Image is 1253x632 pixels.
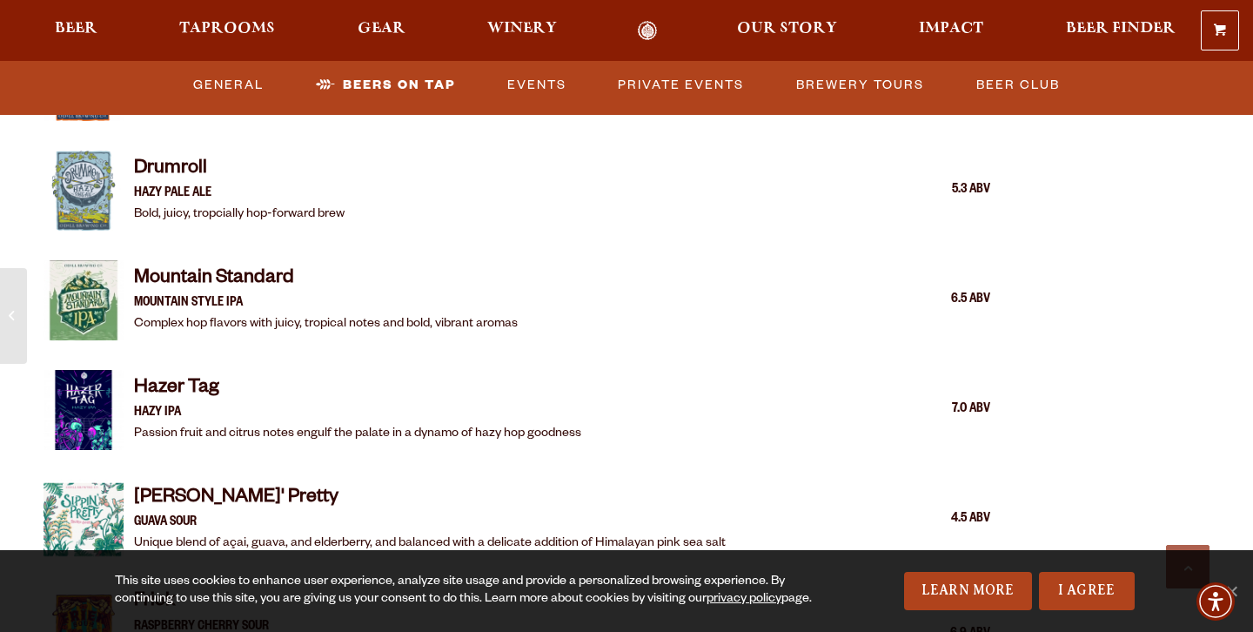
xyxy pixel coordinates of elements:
div: Accessibility Menu [1196,582,1235,621]
span: Gear [358,22,405,36]
p: Bold, juicy, tropcially hop-forward brew [134,205,345,225]
div: This site uses cookies to enhance user experience, analyze site usage and provide a personalized ... [115,574,814,608]
div: 6.5 ABV [903,289,990,312]
p: GUAVA SOUR [134,513,726,534]
p: HAZY PALE ALE [134,184,345,205]
span: Winery [487,22,557,36]
a: Gear [346,21,417,41]
a: Learn More [904,572,1032,610]
img: Item Thumbnail [44,480,124,560]
span: Taprooms [179,22,275,36]
p: Complex hop flavors with juicy, tropical notes and bold, vibrant aromas [134,314,518,335]
p: Passion fruit and citrus notes engulf the palate in a dynamo of hazy hop goodness [134,424,581,445]
a: Beer Club [969,65,1067,105]
img: Item Thumbnail [44,151,124,231]
a: Private Events [611,65,751,105]
a: Events [500,65,573,105]
a: Winery [476,21,568,41]
a: Brewery Tours [789,65,931,105]
div: 5.3 ABV [903,179,990,202]
span: Beer Finder [1066,22,1176,36]
a: Impact [908,21,995,41]
a: Beer [44,21,109,41]
p: Unique blend of açai, guava, and elderberry, and balanced with a delicate addition of Himalayan p... [134,534,726,555]
p: MOUNTAIN STYLE IPA [134,293,518,314]
div: 4.5 ABV [903,508,990,531]
h4: Hazer Tag [134,376,581,404]
img: Item Thumbnail [44,370,124,450]
img: Item Thumbnail [44,260,124,340]
span: Impact [919,22,983,36]
a: Beer Finder [1055,21,1187,41]
div: 7.0 ABV [903,399,990,421]
p: HAZY IPA [134,403,581,424]
a: privacy policy [707,593,781,607]
a: I Agree [1039,572,1135,610]
a: Beers on Tap [309,65,462,105]
a: Odell Home [615,21,680,41]
a: Taprooms [168,21,286,41]
span: Beer [55,22,97,36]
h4: Mountain Standard [134,266,518,294]
a: Scroll to top [1166,545,1209,588]
span: Our Story [737,22,837,36]
a: Our Story [726,21,848,41]
a: General [186,65,271,105]
h4: [PERSON_NAME]' Pretty [134,486,726,514]
h4: Drumroll [134,157,345,185]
